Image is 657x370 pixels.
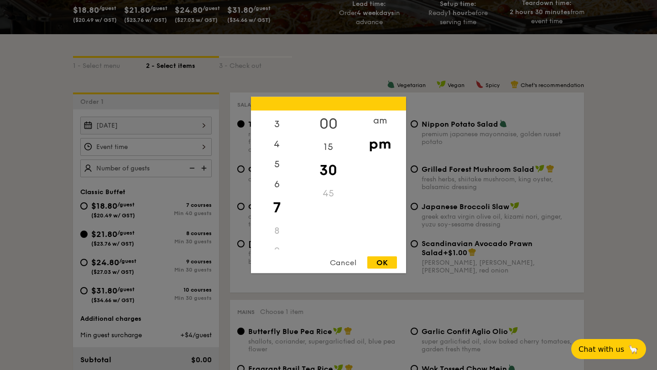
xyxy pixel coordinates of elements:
button: Chat with us🦙 [571,339,646,359]
div: 6 [251,175,302,195]
div: OK [367,257,397,269]
div: pm [354,131,406,157]
div: 00 [302,111,354,137]
span: 🦙 [628,344,639,355]
div: 5 [251,154,302,175]
span: Chat with us [579,345,624,354]
div: 4 [251,134,302,154]
div: 7 [251,195,302,221]
div: 8 [251,221,302,241]
div: 15 [302,137,354,157]
div: Cancel [321,257,365,269]
div: 3 [251,114,302,134]
div: 9 [251,241,302,261]
div: am [354,111,406,131]
div: 30 [302,157,354,184]
div: 45 [302,184,354,204]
